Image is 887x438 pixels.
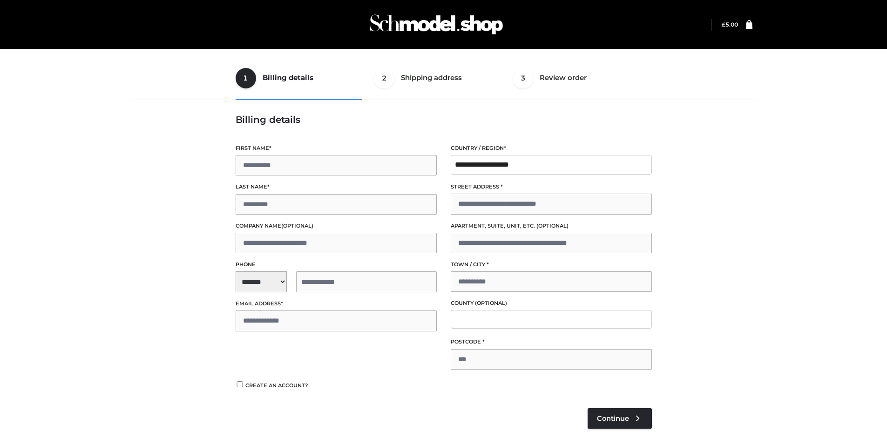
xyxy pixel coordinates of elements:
[245,382,308,389] span: Create an account?
[236,299,437,308] label: Email address
[451,144,652,153] label: Country / Region
[236,182,437,191] label: Last name
[451,299,652,308] label: County
[597,414,629,423] span: Continue
[536,222,569,229] span: (optional)
[366,6,506,43] img: Schmodel Admin 964
[236,260,437,269] label: Phone
[451,182,652,191] label: Street address
[588,408,652,429] a: Continue
[236,222,437,230] label: Company name
[722,21,725,28] span: £
[236,381,244,387] input: Create an account?
[281,222,313,229] span: (optional)
[475,300,507,306] span: (optional)
[451,337,652,346] label: Postcode
[236,114,652,125] h3: Billing details
[451,260,652,269] label: Town / City
[236,144,437,153] label: First name
[451,222,652,230] label: Apartment, suite, unit, etc.
[722,21,738,28] a: £5.00
[722,21,738,28] bdi: 5.00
